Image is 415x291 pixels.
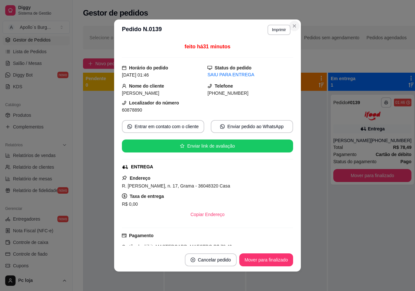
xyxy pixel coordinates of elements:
strong: Status do pedido [215,65,252,70]
span: 60878890 [122,107,142,113]
button: Mover para finalizado [239,253,293,266]
span: [DATE] 01:46 [122,72,149,78]
span: dollar [122,193,127,199]
div: ENTREGA [131,164,153,170]
span: desktop [207,66,212,70]
span: feito há 31 minutos [184,44,230,49]
button: whats-appEnviar pedido ao WhatsApp [211,120,293,133]
strong: Horário do pedido [129,65,168,70]
strong: Nome do cliente [129,83,164,89]
span: [PERSON_NAME] [122,91,159,96]
span: Cartão de débito MASTERCARD_MAESTRO [122,244,212,249]
strong: Localizador do número [129,100,179,105]
button: starEnviar link de avaliação [122,139,293,152]
strong: Telefone [215,83,233,89]
button: Imprimir [267,25,290,35]
span: pushpin [122,175,127,180]
button: close-circleCancelar pedido [185,253,237,266]
span: phone [207,84,212,88]
span: user [122,84,126,88]
span: phone [122,101,126,105]
strong: Pagamento [129,233,153,238]
span: close-circle [191,258,195,262]
span: whats-app [220,124,225,129]
button: Copiar Endereço [185,208,230,221]
span: calendar [122,66,126,70]
span: R$ 0,00 [122,201,138,207]
span: R$ 78,49 [212,244,232,249]
span: whats-app [127,124,132,129]
span: R. [PERSON_NAME], n. 17, Grama - 36048320 Casa [122,183,230,188]
strong: Taxa de entrega [130,194,164,199]
span: credit-card [122,233,126,238]
div: SAIU PARA ENTREGA [207,71,293,78]
button: Close [289,21,300,31]
button: whats-appEntrar em contato com o cliente [122,120,204,133]
h3: Pedido N. 0139 [122,25,162,35]
span: star [180,144,184,148]
strong: Endereço [130,176,150,181]
span: [PHONE_NUMBER] [207,91,248,96]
